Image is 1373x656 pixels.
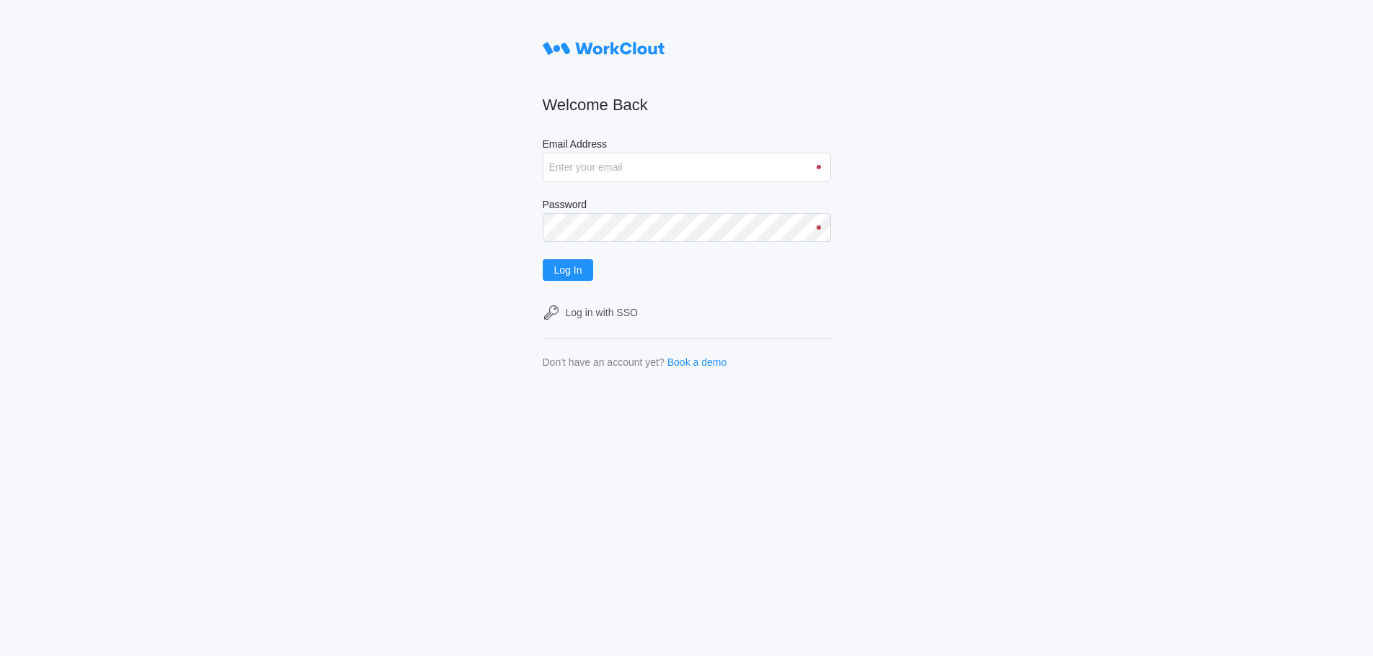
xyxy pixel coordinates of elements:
[543,356,665,368] div: Don't have an account yet?
[543,138,831,153] label: Email Address
[543,304,831,321] a: Log in with SSO
[543,199,831,213] label: Password
[543,259,594,281] button: Log In
[543,153,831,181] input: Enter your email
[554,265,582,275] span: Log In
[543,95,831,115] h2: Welcome Back
[667,356,727,368] a: Book a demo
[566,307,638,318] div: Log in with SSO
